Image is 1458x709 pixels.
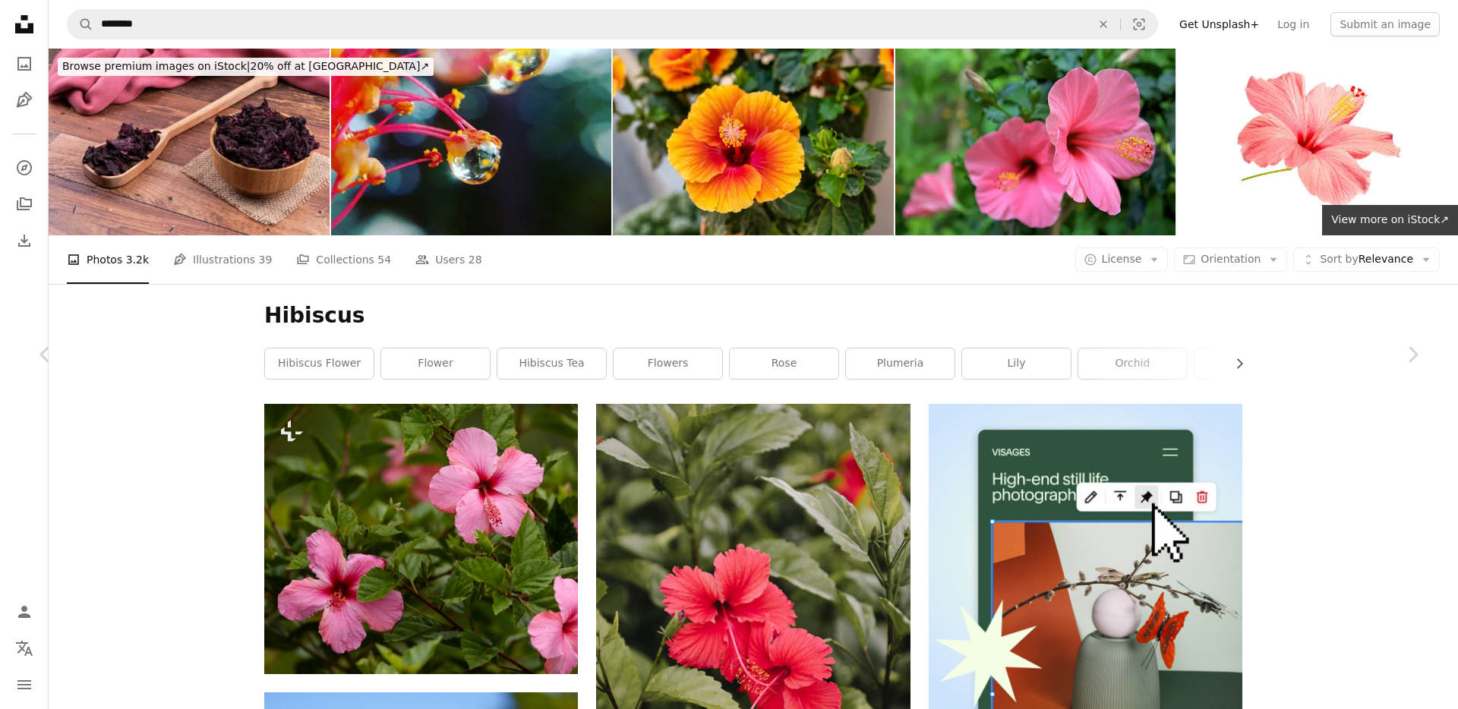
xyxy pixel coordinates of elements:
[259,251,273,268] span: 39
[1331,213,1449,225] span: View more on iStock ↗
[614,348,722,379] a: flowers
[497,348,606,379] a: hibiscus tea
[730,348,838,379] a: rose
[1121,10,1157,39] button: Visual search
[1194,348,1303,379] a: tropical
[296,235,391,284] a: Collections 54
[1293,247,1440,272] button: Sort byRelevance
[962,348,1071,379] a: lily
[1320,252,1413,267] span: Relevance
[377,251,391,268] span: 54
[264,302,1242,329] h1: Hibiscus
[1367,282,1458,427] a: Next
[9,225,39,256] a: Download History
[49,49,330,235] img: Image of Hibiscus a rustic wooden backdrop.
[1170,12,1268,36] a: Get Unsplash+
[1330,12,1440,36] button: Submit an image
[9,49,39,79] a: Photos
[67,9,1158,39] form: Find visuals sitewide
[1075,247,1169,272] button: License
[1078,348,1187,379] a: orchid
[596,632,910,646] a: red hibiscus in bloom during daytime
[9,670,39,700] button: Menu
[381,348,490,379] a: flower
[846,348,955,379] a: plumeria
[68,10,93,39] button: Search Unsplash
[331,49,612,235] img: Close-Up Of Waterdrop On Hibiscus Flowers Stamen
[1226,348,1242,379] button: scroll list to the right
[1322,205,1458,235] a: View more on iStock↗
[9,597,39,627] a: Log in / Sign up
[1177,49,1458,235] img: Pink Hibiscus Blooming Flower on A Transparent Background. Blooming Chinese Rose Plant on a White...
[1087,10,1120,39] button: Clear
[613,49,894,235] img: Flowers
[9,189,39,219] a: Collections
[9,85,39,115] a: Illustrations
[469,251,482,268] span: 28
[9,633,39,663] button: Language
[895,49,1176,235] img: Pink hibiscus flowers
[1201,253,1261,265] span: Orientation
[62,60,429,72] span: 20% off at [GEOGRAPHIC_DATA] ↗
[1102,253,1142,265] span: License
[415,235,482,284] a: Users 28
[62,60,250,72] span: Browse premium images on iStock |
[265,348,374,379] a: hibiscus flower
[264,404,578,673] img: a bunch of pink flowers with green leaves
[9,153,39,183] a: Explore
[1174,247,1287,272] button: Orientation
[49,49,443,85] a: Browse premium images on iStock|20% off at [GEOGRAPHIC_DATA]↗
[1268,12,1318,36] a: Log in
[1320,253,1358,265] span: Sort by
[173,235,272,284] a: Illustrations 39
[264,532,578,546] a: a bunch of pink flowers with green leaves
